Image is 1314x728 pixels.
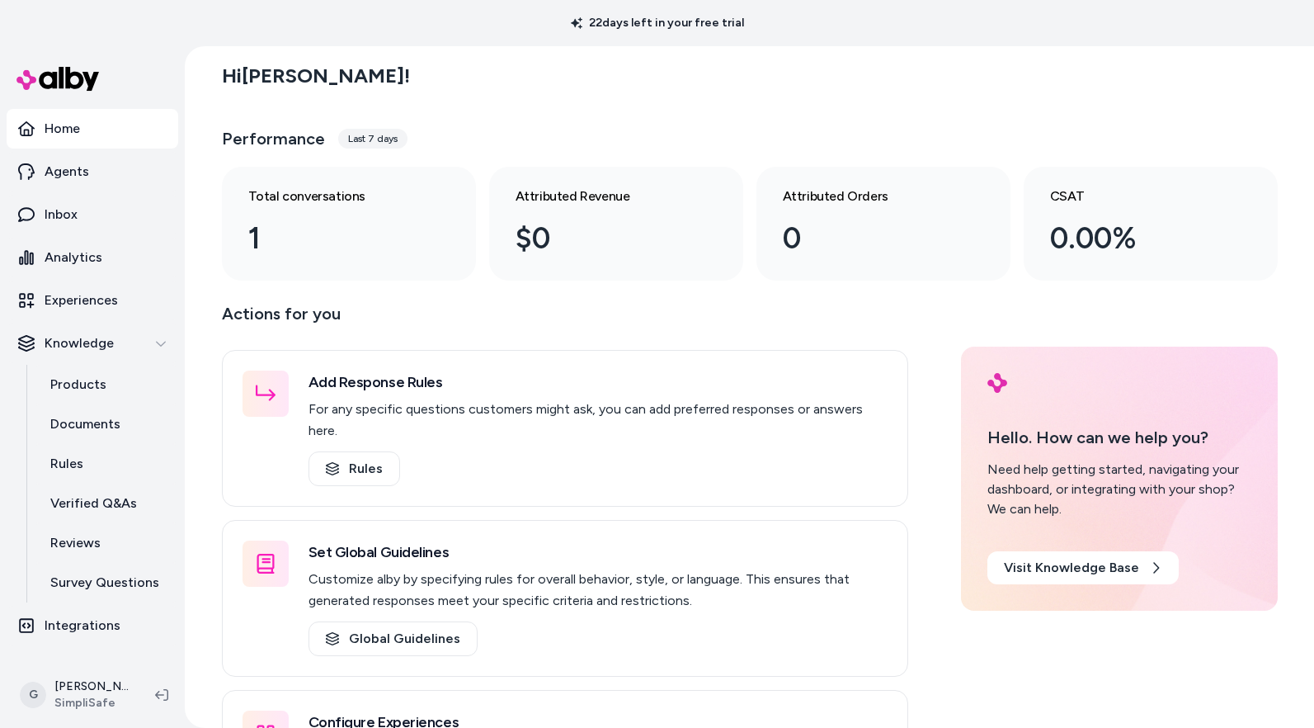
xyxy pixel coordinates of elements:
p: [PERSON_NAME] [54,678,129,695]
h3: Performance [222,127,325,150]
button: Knowledge [7,324,178,363]
a: CSAT 0.00% [1024,167,1278,281]
div: 0 [783,216,958,261]
p: Knowledge [45,333,114,353]
a: Documents [34,404,178,444]
a: Reviews [34,523,178,563]
button: G[PERSON_NAME]SimpliSafe [10,669,142,721]
h3: CSAT [1050,187,1225,206]
div: 0.00% [1050,216,1225,261]
p: Rules [50,454,83,474]
a: Visit Knowledge Base [987,551,1179,584]
h3: Total conversations [248,187,423,206]
p: Verified Q&As [50,494,137,513]
a: Agents [7,152,178,191]
p: Hello. How can we help you? [987,425,1251,450]
h3: Add Response Rules [308,371,888,394]
a: Inbox [7,195,178,234]
p: Integrations [45,616,120,636]
p: Actions for you [222,300,908,340]
span: G [20,682,46,708]
div: $0 [516,216,690,261]
div: Last 7 days [338,129,407,149]
p: For any specific questions customers might ask, you can add preferred responses or answers here. [308,399,888,442]
a: Attributed Orders 0 [756,167,1010,281]
p: Experiences [45,291,118,310]
a: Products [34,365,178,404]
p: Documents [50,414,120,434]
a: Verified Q&As [34,484,178,523]
a: Survey Questions [34,563,178,603]
img: alby Logo [16,67,99,91]
h3: Attributed Orders [783,187,958,206]
a: Analytics [7,238,178,277]
p: 22 days left in your free trial [561,15,754,31]
p: Analytics [45,248,102,267]
div: 1 [248,216,423,261]
a: Total conversations 1 [222,167,476,281]
h3: Set Global Guidelines [308,541,888,564]
p: Reviews [50,533,101,553]
a: Attributed Revenue $0 [489,167,743,281]
a: Global Guidelines [308,622,478,656]
h3: Attributed Revenue [516,187,690,206]
span: SimpliSafe [54,695,129,711]
p: Agents [45,162,89,182]
img: alby Logo [987,373,1007,393]
h2: Hi [PERSON_NAME] ! [222,64,410,88]
p: Home [45,119,80,139]
p: Inbox [45,205,78,225]
div: Need help getting started, navigating your dashboard, or integrating with your shop? We can help. [987,460,1251,519]
a: Rules [34,444,178,484]
p: Survey Questions [50,573,159,593]
p: Customize alby by specifying rules for overall behavior, style, or language. This ensures that ge... [308,569,888,612]
p: Products [50,375,106,395]
a: Rules [308,451,400,486]
a: Integrations [7,606,178,645]
a: Home [7,109,178,149]
a: Experiences [7,281,178,320]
